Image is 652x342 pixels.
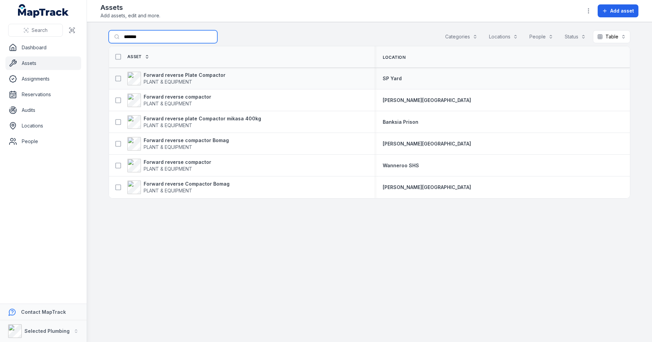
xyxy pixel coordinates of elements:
a: Reservations [5,88,81,101]
a: Wanneroo SHS [383,162,419,169]
a: Assets [5,56,81,70]
button: Status [560,30,590,43]
span: Search [32,27,48,34]
strong: Contact MapTrack [21,309,66,315]
button: Locations [485,30,522,43]
a: Dashboard [5,41,81,54]
strong: Forward reverse compactor Bomag [144,137,229,144]
span: PLANT & EQUIPMENT [144,101,192,106]
button: People [525,30,558,43]
span: SP Yard [383,75,402,81]
button: Search [8,24,63,37]
span: PLANT & EQUIPMENT [144,122,192,128]
a: Forward reverse Plate CompactorPLANT & EQUIPMENT [127,72,225,85]
span: PLANT & EQUIPMENT [144,144,192,150]
span: Wanneroo SHS [383,163,419,168]
span: [PERSON_NAME][GEOGRAPHIC_DATA] [383,184,471,190]
a: Forward reverse Compactor BomagPLANT & EQUIPMENT [127,181,230,194]
button: Categories [441,30,482,43]
span: PLANT & EQUIPMENT [144,188,192,193]
span: PLANT & EQUIPMENT [144,166,192,172]
a: Asset [127,54,149,59]
strong: Forward reverse plate Compactor mikasa 400kg [144,115,261,122]
a: SP Yard [383,75,402,82]
a: Forward reverse compactorPLANT & EQUIPMENT [127,93,211,107]
a: MapTrack [18,4,69,18]
span: Add asset [610,7,634,14]
a: Forward reverse plate Compactor mikasa 400kgPLANT & EQUIPMENT [127,115,261,129]
strong: Selected Plumbing [24,328,70,334]
strong: Forward reverse Plate Compactor [144,72,225,79]
span: Asset [127,54,142,59]
strong: Forward reverse compactor [144,159,211,166]
a: [PERSON_NAME][GEOGRAPHIC_DATA] [383,184,471,191]
a: Assignments [5,72,81,86]
a: Banksia Prison [383,119,418,125]
a: [PERSON_NAME][GEOGRAPHIC_DATA] [383,140,471,147]
span: [PERSON_NAME][GEOGRAPHIC_DATA] [383,141,471,147]
span: [PERSON_NAME][GEOGRAPHIC_DATA] [383,97,471,103]
a: Forward reverse compactorPLANT & EQUIPMENT [127,159,211,172]
a: Locations [5,119,81,133]
a: People [5,135,81,148]
span: PLANT & EQUIPMENT [144,79,192,85]
strong: Forward reverse compactor [144,93,211,100]
a: Audits [5,103,81,117]
button: Add asset [598,4,638,17]
button: Table [593,30,630,43]
span: Add assets, edit and more. [101,12,160,19]
span: Location [383,55,405,60]
h2: Assets [101,3,160,12]
a: Forward reverse compactor BomagPLANT & EQUIPMENT [127,137,229,151]
strong: Forward reverse Compactor Bomag [144,181,230,187]
a: [PERSON_NAME][GEOGRAPHIC_DATA] [383,97,471,104]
